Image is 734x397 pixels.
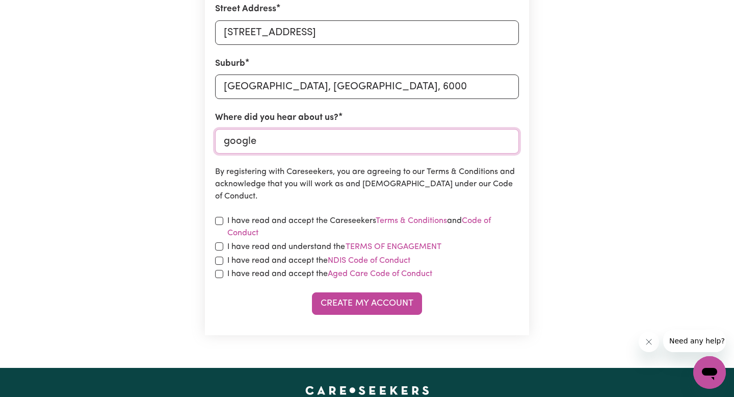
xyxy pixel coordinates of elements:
[376,217,447,225] a: Terms & Conditions
[663,330,726,352] iframe: 来自公司的消息
[345,240,442,254] button: I have read and understand the
[639,332,659,352] iframe: 关闭消息
[227,240,442,254] label: I have read and understand the
[215,111,338,125] label: Where did you hear about us?
[693,356,726,389] iframe: 启动消息传送窗口的按钮
[227,217,491,237] a: Code of Conduct
[312,292,422,315] button: Create My Account
[305,386,429,394] a: Careseekers home page
[328,270,432,278] a: Aged Care Code of Conduct
[215,20,519,45] input: e.g. 221B Victoria St
[227,215,519,239] label: I have read and accept the Careseekers and
[227,268,432,280] label: I have read and accept the
[215,57,245,70] label: Suburb
[215,3,276,16] label: Street Address
[227,255,410,267] label: I have read and accept the
[328,257,410,265] a: NDIS Code of Conduct
[215,129,519,154] input: e.g. Google, word of mouth etc.
[215,166,519,203] p: By registering with Careseekers, you are agreeing to our Terms & Conditions and acknowledge that ...
[215,75,519,99] input: e.g. North Bondi, New South Wales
